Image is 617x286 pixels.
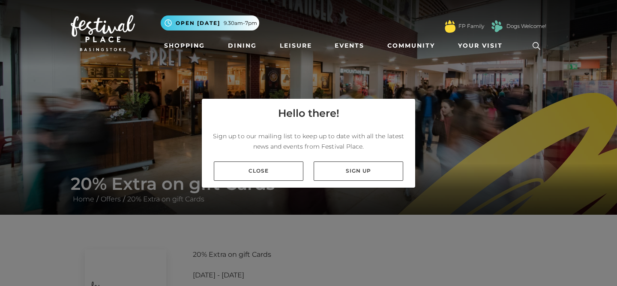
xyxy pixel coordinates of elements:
[458,41,503,50] span: Your Visit
[209,131,408,152] p: Sign up to our mailing list to keep up to date with all the latest news and events from Festival ...
[455,38,510,54] a: Your Visit
[331,38,368,54] a: Events
[314,161,403,181] a: Sign up
[458,22,484,30] a: FP Family
[224,19,257,27] span: 9.30am-7pm
[384,38,438,54] a: Community
[278,106,339,121] h4: Hello there!
[214,161,303,181] a: Close
[71,15,135,51] img: Festival Place Logo
[276,38,315,54] a: Leisure
[506,22,546,30] a: Dogs Welcome!
[161,15,259,30] button: Open [DATE] 9.30am-7pm
[176,19,220,27] span: Open [DATE]
[225,38,260,54] a: Dining
[161,38,208,54] a: Shopping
